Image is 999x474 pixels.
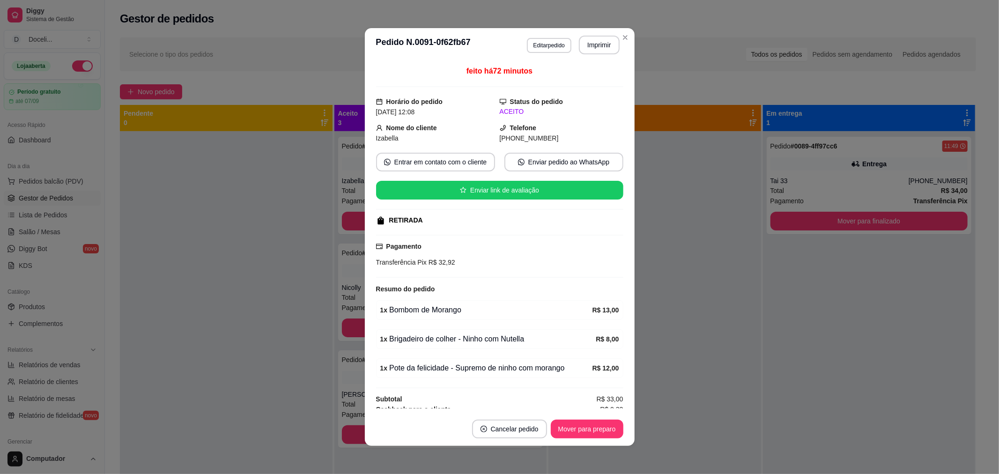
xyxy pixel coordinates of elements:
[504,153,623,171] button: whats-appEnviar pedido ao WhatsApp
[380,335,388,343] strong: 1 x
[618,30,633,45] button: Close
[376,153,495,171] button: whats-appEntrar em contato com o cliente
[592,306,619,314] strong: R$ 13,00
[376,243,383,250] span: credit-card
[466,67,533,75] span: feito há 72 minutos
[500,125,506,131] span: phone
[596,335,619,343] strong: R$ 8,00
[386,98,443,105] strong: Horário do pedido
[380,363,592,374] div: Pote da felicidade - Supremo de ninho com morango
[592,364,619,372] strong: R$ 12,00
[551,420,623,438] button: Mover para preparo
[510,98,563,105] strong: Status do pedido
[376,134,399,142] span: Izabella
[380,304,592,316] div: Bombom de Morango
[510,124,537,132] strong: Telefone
[376,181,623,200] button: starEnviar link de avaliação
[376,406,451,413] strong: Cashback para o cliente
[500,98,506,105] span: desktop
[386,124,437,132] strong: Nome do cliente
[460,187,466,193] span: star
[376,395,402,403] strong: Subtotal
[389,215,423,225] div: RETIRADA
[376,259,427,266] span: Transferência Pix
[500,134,559,142] span: [PHONE_NUMBER]
[380,333,596,345] div: Brigadeiro de colher - Ninho com Nutella
[472,420,547,438] button: close-circleCancelar pedido
[600,404,623,415] span: R$ 0,32
[376,285,435,293] strong: Resumo do pedido
[527,38,571,53] button: Editarpedido
[597,394,623,404] span: R$ 33,00
[386,243,422,250] strong: Pagamento
[579,36,620,54] button: Imprimir
[376,125,383,131] span: user
[500,107,623,117] div: ACEITO
[380,364,388,372] strong: 1 x
[380,306,388,314] strong: 1 x
[518,159,525,165] span: whats-app
[481,426,487,432] span: close-circle
[376,36,471,54] h3: Pedido N. 0091-0f62fb67
[384,159,391,165] span: whats-app
[376,98,383,105] span: calendar
[376,108,415,116] span: [DATE] 12:08
[427,259,455,266] span: R$ 32,92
